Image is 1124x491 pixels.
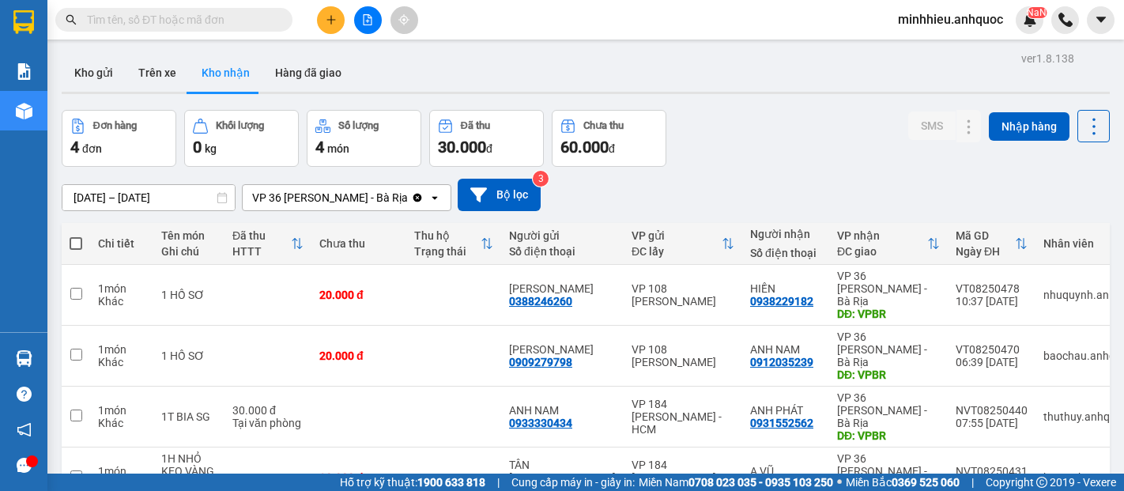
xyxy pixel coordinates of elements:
span: | [497,474,500,491]
div: VP 36 [PERSON_NAME] - Bà Rịa [837,452,940,490]
button: aim [390,6,418,34]
span: 4 [315,138,324,157]
div: ANH NAM [750,343,821,356]
span: Miền Bắc [846,474,960,491]
div: VP 36 [PERSON_NAME] - Bà Rịa [837,391,940,429]
img: warehouse-icon [16,350,32,367]
div: Chưa thu [583,120,624,131]
div: Khối lượng [216,120,264,131]
span: file-add [362,14,373,25]
span: 30.000 [438,138,486,157]
div: Khác [98,417,145,429]
button: Nhập hàng [989,112,1069,141]
input: Select a date range. [62,185,235,210]
span: ⚪️ [837,479,842,485]
th: Toggle SortBy [829,223,948,265]
div: VP 36 [PERSON_NAME] - Bà Rịa [252,190,408,206]
div: Tại văn phòng [232,417,304,429]
sup: NaN [1027,7,1047,18]
sup: 3 [533,171,549,187]
button: file-add [354,6,382,34]
button: Đã thu30.000đ [429,110,544,167]
button: Số lượng4món [307,110,421,167]
div: NVT08250440 [956,404,1028,417]
div: 1 món [98,465,145,478]
div: 20.000 đ [319,289,398,301]
div: ANH CƯỜNG [509,282,616,295]
div: Số điện thoại [509,245,616,258]
button: Trên xe [126,54,189,92]
div: 1 HỒ SƠ [161,289,217,301]
div: 20.000 đ [319,471,398,484]
div: Đã thu [461,120,490,131]
div: 07:55 [DATE] [956,417,1028,429]
div: ĐC giao [837,245,927,258]
div: 0388246260 [509,295,572,308]
div: ANH PHÁT [750,404,821,417]
div: Người nhận [750,228,821,240]
div: Chưa thu [319,237,398,250]
div: ANH NAM [509,404,616,417]
button: Kho gửi [62,54,126,92]
strong: 0369 525 060 [892,476,960,489]
div: ĐC lấy [632,245,722,258]
span: món [327,142,349,155]
div: ANH KHÁNH [509,343,616,356]
div: 1 món [98,404,145,417]
th: Toggle SortBy [406,223,501,265]
div: A VŨ [750,465,821,478]
div: VP 36 [PERSON_NAME] - Bà Rịa [837,330,940,368]
div: 1T BIA SG [161,410,217,423]
div: VP gửi [632,229,722,242]
span: 4 [70,138,79,157]
div: 1 HỒ SƠ [161,349,217,362]
div: VT08250470 [956,343,1028,356]
span: copyright [1036,477,1047,488]
div: Tên món [161,229,217,242]
svg: Clear value [411,191,424,204]
div: ver 1.8.138 [1021,50,1074,67]
span: aim [398,14,409,25]
span: message [17,458,32,473]
div: VT08250478 [956,282,1028,295]
img: logo-vxr [13,10,34,34]
div: 0909279798 [509,356,572,368]
button: Đơn hàng4đơn [62,110,176,167]
span: đ [486,142,492,155]
span: kg [205,142,217,155]
div: Khác [98,295,145,308]
span: 60.000 [560,138,609,157]
div: 0938229182 [750,295,813,308]
button: Kho nhận [189,54,262,92]
th: Toggle SortBy [224,223,311,265]
div: 30.000 đ [232,404,304,417]
span: Cung cấp máy in - giấy in: [511,474,635,491]
img: warehouse-icon [16,103,32,119]
svg: open [428,191,441,204]
span: đơn [82,142,102,155]
strong: 0708 023 035 - 0935 103 250 [688,476,833,489]
span: | [971,474,974,491]
span: đ [609,142,615,155]
div: Số lượng [338,120,379,131]
div: VP nhận [837,229,927,242]
div: 1 món [98,343,145,356]
div: DĐ: VPBR [837,368,940,381]
div: 10:37 [DATE] [956,295,1028,308]
img: icon-new-feature [1023,13,1037,27]
div: 0912035239 [750,356,813,368]
span: minhhieu.anhquoc [885,9,1016,29]
div: Đơn hàng [93,120,137,131]
span: plus [326,14,337,25]
span: caret-down [1094,13,1108,27]
button: plus [317,6,345,34]
input: Selected VP 36 Lê Thành Duy - Bà Rịa. [409,190,411,206]
div: Số điện thoại [750,247,821,259]
span: question-circle [17,387,32,402]
div: TÂN PHÚ TRUNG [509,459,616,484]
div: VP 108 [PERSON_NAME] [632,343,734,368]
span: 0 [193,138,202,157]
div: HIỀN [750,282,821,295]
div: VP 108 [PERSON_NAME] [632,282,734,308]
div: HTTT [232,245,291,258]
